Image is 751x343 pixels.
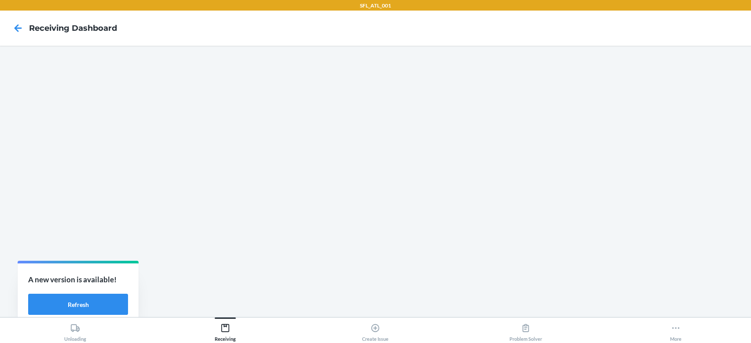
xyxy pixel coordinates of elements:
p: SFL_ATL_001 [360,2,391,10]
button: Refresh [28,294,128,315]
h4: Receiving dashboard [29,22,117,34]
button: Problem Solver [451,317,601,342]
div: Receiving [215,320,236,342]
div: Problem Solver [509,320,542,342]
div: More [670,320,681,342]
div: Unloading [64,320,86,342]
button: More [601,317,751,342]
iframe: Receiving dashboard [7,53,744,310]
button: Receiving [150,317,300,342]
div: Create Issue [362,320,388,342]
button: Create Issue [300,317,451,342]
p: A new version is available! [28,274,128,285]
